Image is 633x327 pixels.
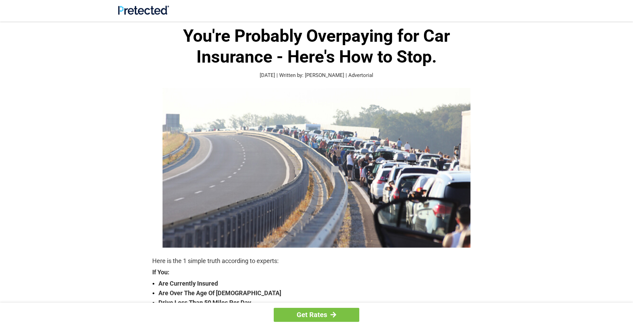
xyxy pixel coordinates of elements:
[152,256,481,266] p: Here is the 1 simple truth according to experts:
[158,288,481,298] strong: Are Over The Age Of [DEMOGRAPHIC_DATA]
[158,298,481,308] strong: Drive Less Than 50 Miles Per Day
[152,269,481,275] strong: If You:
[118,5,169,15] img: Site Logo
[118,10,169,16] a: Site Logo
[274,308,359,322] a: Get Rates
[152,26,481,67] h1: You're Probably Overpaying for Car Insurance - Here's How to Stop.
[158,279,481,288] strong: Are Currently Insured
[152,71,481,79] p: [DATE] | Written by: [PERSON_NAME] | Advertorial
